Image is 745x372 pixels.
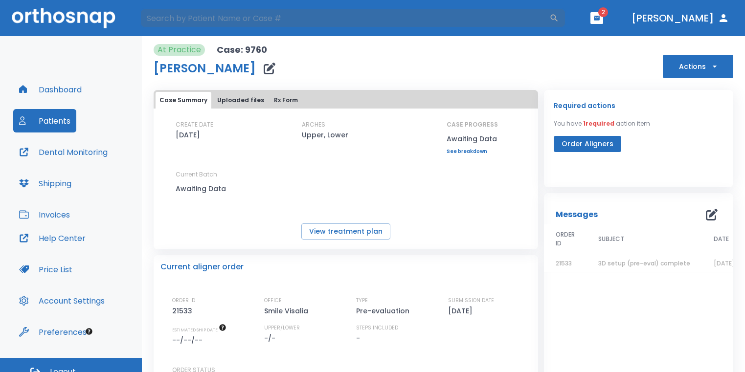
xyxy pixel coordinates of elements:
p: Required actions [554,100,615,111]
p: ORDER ID [172,296,195,305]
p: Awaiting Data [447,133,498,145]
span: 1 required [583,119,614,128]
p: [DATE] [176,129,200,141]
p: Current aligner order [160,261,244,273]
p: You have action item [554,119,650,128]
p: Smile Visalia [264,305,312,317]
h1: [PERSON_NAME] [154,63,256,74]
button: Invoices [13,203,76,226]
p: STEPS INCLUDED [356,324,398,332]
img: Orthosnap [12,8,115,28]
button: Rx Form [270,92,302,109]
p: Case: 9760 [217,44,267,56]
span: 21533 [556,259,572,267]
span: [DATE] [714,259,735,267]
p: Upper, Lower [302,129,348,141]
p: - [356,332,360,344]
p: Awaiting Data [176,183,264,195]
p: --/--/-- [172,334,206,346]
p: CASE PROGRESS [447,120,498,129]
p: [DATE] [448,305,476,317]
p: OFFICE [264,296,282,305]
p: 21533 [172,305,196,317]
div: Tooltip anchor [85,327,93,336]
span: 3D setup (pre-eval) complete [598,259,690,267]
span: ORDER ID [556,230,575,248]
div: tabs [156,92,536,109]
p: TYPE [356,296,368,305]
input: Search by Patient Name or Case # [140,8,549,28]
span: The date will be available after approving treatment plan [172,327,226,333]
button: Shipping [13,172,77,195]
span: DATE [714,235,729,243]
button: Dashboard [13,78,88,101]
p: SUBMISSION DATE [448,296,494,305]
p: -/- [264,332,279,344]
button: Actions [663,55,733,78]
p: UPPER/LOWER [264,324,300,332]
button: Price List [13,258,78,281]
p: Current Batch [176,170,264,179]
p: ARCHES [302,120,325,129]
span: SUBJECT [598,235,624,243]
button: Help Center [13,226,91,250]
button: Account Settings [13,289,111,312]
span: 2 [598,7,608,17]
button: Case Summary [156,92,211,109]
button: [PERSON_NAME] [628,9,733,27]
button: Order Aligners [554,136,621,152]
p: CREATE DATE [176,120,213,129]
button: Patients [13,109,76,132]
button: Uploaded files [213,92,268,109]
a: See breakdown [447,149,498,154]
p: At Practice [158,44,201,56]
p: Messages [556,209,598,220]
button: Dental Monitoring [13,140,113,164]
p: Pre-evaluation [356,305,413,317]
button: Preferences [13,320,92,344]
button: View treatment plan [301,223,390,240]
